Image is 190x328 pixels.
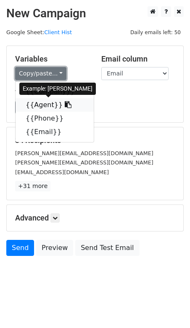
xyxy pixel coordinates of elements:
[15,159,153,166] small: [PERSON_NAME][EMAIL_ADDRESS][DOMAIN_NAME]
[148,288,190,328] iframe: Chat Widget
[44,29,72,35] a: Client Hist
[6,29,72,35] small: Google Sheet:
[75,240,139,256] a: Send Test Email
[15,169,109,175] small: [EMAIL_ADDRESS][DOMAIN_NAME]
[16,125,94,139] a: {{Email}}
[19,83,96,95] div: Example: [PERSON_NAME]
[127,29,184,35] a: Daily emails left: 50
[6,6,184,21] h2: New Campaign
[15,213,175,223] h5: Advanced
[15,136,175,145] h5: 34 Recipients
[127,28,184,37] span: Daily emails left: 50
[16,85,94,98] a: {{Company}}
[16,98,94,112] a: {{Agent}}
[6,240,34,256] a: Send
[36,240,73,256] a: Preview
[15,54,89,64] h5: Variables
[15,181,50,191] a: +31 more
[15,150,153,156] small: [PERSON_NAME][EMAIL_ADDRESS][DOMAIN_NAME]
[101,54,175,64] h5: Email column
[16,112,94,125] a: {{Phone}}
